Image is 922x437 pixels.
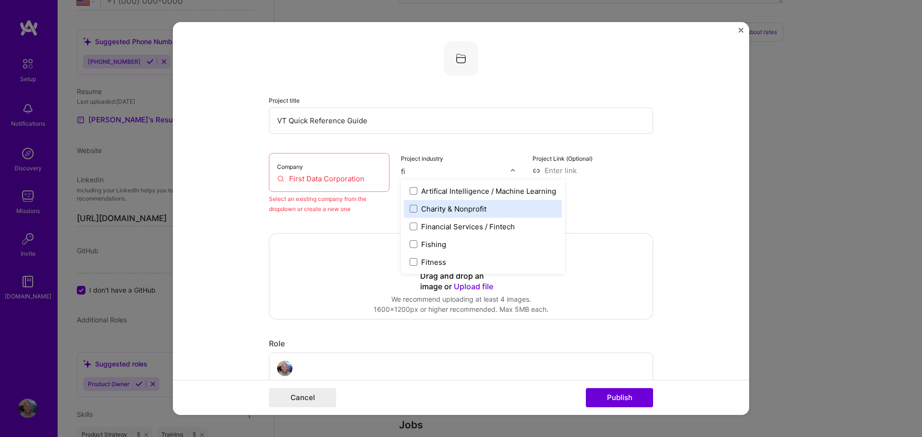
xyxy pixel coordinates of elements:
div: Drag and drop an image or Upload fileWe recommend uploading at least 4 images.1600x1200px or high... [269,233,653,319]
div: Fishing [421,239,446,249]
div: Select an existing company from the dropdown or create a new one [269,194,389,214]
div: We recommend uploading at least 4 images. [374,294,548,304]
button: Close [739,28,743,38]
button: Cancel [269,388,336,407]
label: Project title [269,97,300,104]
div: Role [269,339,653,349]
div: Fitness [421,257,446,267]
img: Company logo [444,41,478,76]
input: Enter the name of the project [269,107,653,134]
input: Enter name or website [277,174,381,184]
label: Project industry [401,155,443,162]
span: Upload file [454,282,493,291]
div: Artifical Intelligence / Machine Learning [421,186,556,196]
button: Publish [586,388,653,407]
input: Enter link [533,165,653,176]
div: Drag and drop an image or [420,271,502,292]
label: Company [277,163,303,170]
div: Charity & Nonprofit [421,204,486,214]
div: 1600x1200px or higher recommended. Max 5MB each. [374,304,548,314]
div: Financial Services / Fintech [421,222,515,232]
label: Project Link (Optional) [533,155,593,162]
img: drop icon [510,167,516,173]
